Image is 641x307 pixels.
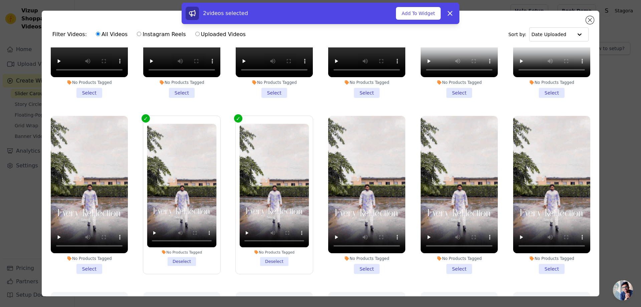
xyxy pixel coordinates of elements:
[328,80,405,85] div: No Products Tagged
[421,256,498,261] div: No Products Tagged
[203,10,248,16] span: 2 videos selected
[396,7,441,20] button: Add To Widget
[195,30,246,39] label: Uploaded Videos
[137,30,186,39] label: Instagram Reels
[143,80,220,85] div: No Products Tagged
[51,256,128,261] div: No Products Tagged
[613,280,633,300] div: Open chat
[147,250,216,254] div: No Products Tagged
[239,250,309,254] div: No Products Tagged
[328,256,405,261] div: No Products Tagged
[52,27,249,42] div: Filter Videos:
[508,27,589,41] div: Sort by:
[421,80,498,85] div: No Products Tagged
[513,80,590,85] div: No Products Tagged
[236,80,313,85] div: No Products Tagged
[95,30,128,39] label: All Videos
[51,80,128,85] div: No Products Tagged
[513,256,590,261] div: No Products Tagged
